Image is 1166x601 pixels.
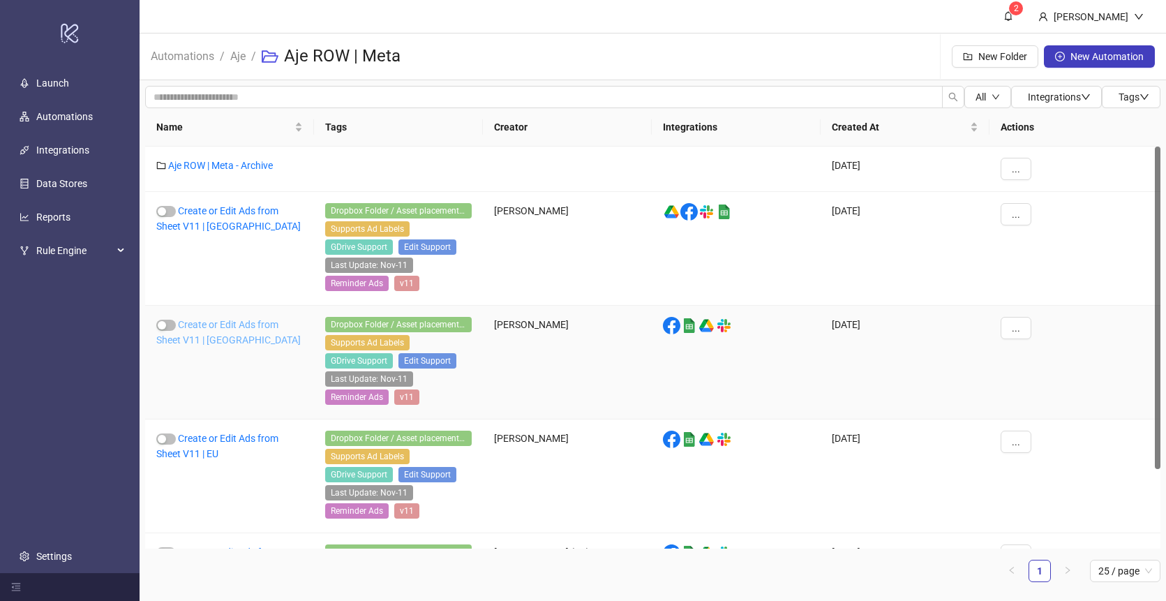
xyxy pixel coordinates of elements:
[1003,11,1013,21] span: bell
[325,503,389,519] span: Reminder Ads
[227,47,248,63] a: Aje
[483,420,652,533] div: [PERSON_NAME]
[394,389,419,405] span: v11
[992,93,1000,101] span: down
[156,547,301,573] a: Create or Edit Ads from Sheet V11 | [GEOGRAPHIC_DATA]
[976,91,986,103] span: All
[821,192,989,306] div: [DATE]
[1001,158,1031,180] button: ...
[36,178,87,189] a: Data Stores
[821,420,989,533] div: [DATE]
[36,551,72,562] a: Settings
[36,212,70,223] a: Reports
[325,258,413,273] span: Last Update: Nov-11
[325,431,472,446] span: Dropbox Folder / Asset placement detection
[989,108,1160,147] th: Actions
[1008,566,1016,574] span: left
[1011,86,1102,108] button: Integrationsdown
[1119,91,1149,103] span: Tags
[220,34,225,79] li: /
[284,45,401,68] h3: Aje ROW | Meta
[1102,86,1160,108] button: Tagsdown
[325,449,410,464] span: Supports Ad Labels
[398,353,456,369] span: Edit Support
[325,239,393,255] span: GDrive Support
[325,353,393,369] span: GDrive Support
[145,108,314,147] th: Name
[1090,560,1160,582] div: Page Size
[1029,561,1050,581] a: 1
[36,144,89,156] a: Integrations
[1081,92,1091,102] span: down
[1028,91,1091,103] span: Integrations
[832,119,967,135] span: Created At
[398,239,456,255] span: Edit Support
[325,276,389,291] span: Reminder Ads
[156,119,292,135] span: Name
[1134,12,1144,22] span: down
[964,86,1011,108] button: Alldown
[325,221,410,237] span: Supports Ad Labels
[36,77,69,89] a: Launch
[483,108,652,147] th: Creator
[325,371,413,387] span: Last Update: Nov-11
[1056,560,1079,582] button: right
[148,47,217,63] a: Automations
[1012,322,1020,334] span: ...
[11,582,21,592] span: menu-fold
[168,160,273,171] a: Aje ROW | Meta - Archive
[325,467,393,482] span: GDrive Support
[1098,561,1152,581] span: 25 / page
[325,544,472,560] span: Dropbox Folder / Asset placement detection
[262,48,278,65] span: folder-open
[325,485,413,500] span: Last Update: Nov-11
[1044,45,1155,68] button: New Automation
[1001,431,1031,453] button: ...
[325,335,410,350] span: Supports Ad Labels
[1063,566,1072,574] span: right
[325,203,472,218] span: Dropbox Folder / Asset placement detection
[314,108,483,147] th: Tags
[821,306,989,420] div: [DATE]
[251,34,256,79] li: /
[1055,52,1065,61] span: plus-circle
[952,45,1038,68] button: New Folder
[325,317,472,332] span: Dropbox Folder / Asset placement detection
[1139,92,1149,102] span: down
[1012,209,1020,220] span: ...
[1038,12,1048,22] span: user
[156,433,278,459] a: Create or Edit Ads from Sheet V11 | EU
[483,192,652,306] div: [PERSON_NAME]
[20,246,29,255] span: fork
[1014,3,1019,13] span: 2
[156,161,166,170] span: folder
[398,467,456,482] span: Edit Support
[483,306,652,420] div: [PERSON_NAME]
[394,503,419,519] span: v11
[821,108,989,147] th: Created At
[394,276,419,291] span: v11
[963,52,973,61] span: folder-add
[978,51,1027,62] span: New Folder
[1056,560,1079,582] li: Next Page
[1001,560,1023,582] li: Previous Page
[948,92,958,102] span: search
[325,389,389,405] span: Reminder Ads
[1012,163,1020,175] span: ...
[821,147,989,192] div: [DATE]
[36,237,113,265] span: Rule Engine
[156,319,301,346] a: Create or Edit Ads from Sheet V11 | [GEOGRAPHIC_DATA]
[36,111,93,122] a: Automations
[652,108,821,147] th: Integrations
[1009,1,1023,15] sup: 2
[1012,436,1020,447] span: ...
[1001,317,1031,339] button: ...
[1001,203,1031,225] button: ...
[156,205,301,232] a: Create or Edit Ads from Sheet V11 | [GEOGRAPHIC_DATA]
[1070,51,1144,62] span: New Automation
[1048,9,1134,24] div: [PERSON_NAME]
[1029,560,1051,582] li: 1
[1001,560,1023,582] button: left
